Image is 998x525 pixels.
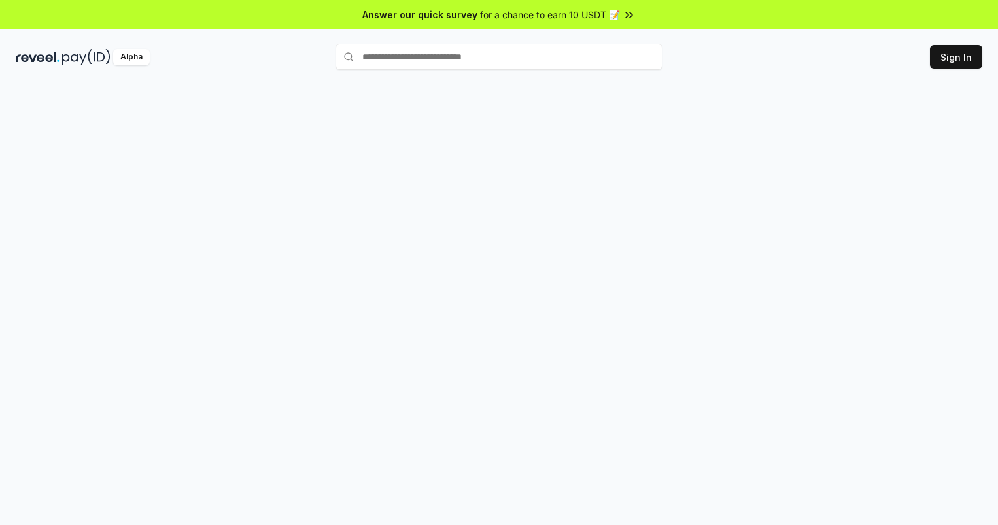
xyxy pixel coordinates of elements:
span: for a chance to earn 10 USDT 📝 [480,8,620,22]
div: Alpha [113,49,150,65]
img: pay_id [62,49,111,65]
img: reveel_dark [16,49,60,65]
button: Sign In [930,45,982,69]
span: Answer our quick survey [362,8,477,22]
